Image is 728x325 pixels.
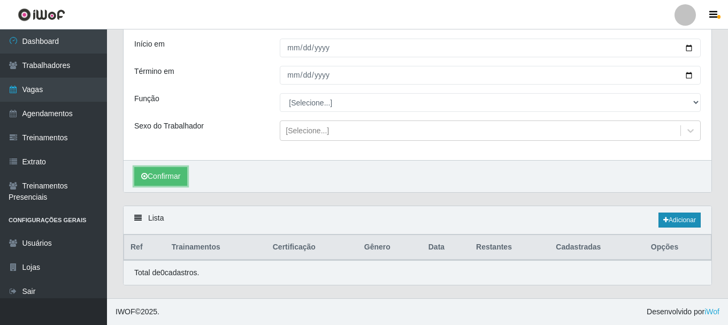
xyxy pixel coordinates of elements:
input: 00/00/0000 [280,39,701,57]
div: [Selecione...] [286,125,329,137]
span: © 2025 . [116,306,159,318]
input: 00/00/0000 [280,66,701,85]
label: Função [134,93,159,104]
th: Cadastradas [549,235,644,260]
label: Término em [134,66,174,77]
div: Lista [124,206,711,235]
a: Adicionar [658,213,701,228]
th: Ref [124,235,165,260]
p: Total de 0 cadastros. [134,267,199,278]
label: Sexo do Trabalhador [134,120,204,132]
span: Desenvolvido por [647,306,719,318]
th: Restantes [470,235,549,260]
a: iWof [704,307,719,316]
th: Trainamentos [165,235,266,260]
button: Confirmar [134,167,187,186]
img: CoreUI Logo [18,8,65,21]
th: Data [422,235,470,260]
th: Gênero [358,235,422,260]
span: IWOF [116,307,135,316]
label: Início em [134,39,165,50]
th: Opções [645,235,711,260]
th: Certificação [266,235,358,260]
